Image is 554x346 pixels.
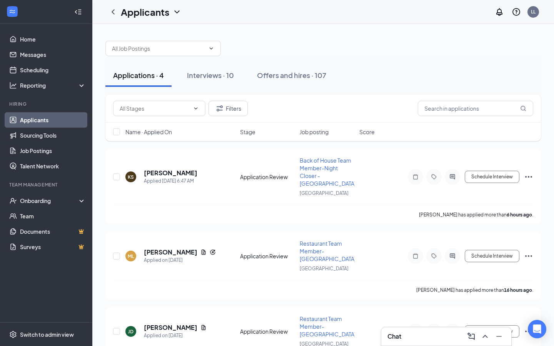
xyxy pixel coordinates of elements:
[112,44,205,53] input: All Job Postings
[448,253,457,259] svg: ActiveChat
[20,112,86,128] a: Applicants
[300,266,349,271] span: [GEOGRAPHIC_DATA]
[20,197,79,205] div: Onboarding
[113,70,164,80] div: Applications · 4
[193,105,199,111] svg: ChevronDown
[481,332,490,341] svg: ChevronUp
[300,315,356,338] span: Restaurant Team Member- [GEOGRAPHIC_DATA]
[504,287,532,293] b: 16 hours ago
[493,330,505,343] button: Minimize
[208,45,214,52] svg: ChevronDown
[144,248,197,256] h5: [PERSON_NAME]
[20,82,86,89] div: Reporting
[20,331,74,338] div: Switch to admin view
[257,70,326,80] div: Offers and hires · 107
[210,249,216,255] svg: Reapply
[187,70,234,80] div: Interviews · 10
[240,173,295,181] div: Application Review
[300,240,356,262] span: Restaurant Team Member- [GEOGRAPHIC_DATA]
[418,101,533,116] input: Search in applications
[240,328,295,335] div: Application Review
[429,174,439,180] svg: Tag
[74,8,82,16] svg: Collapse
[144,332,207,339] div: Applied on [DATE]
[300,157,356,187] span: Back of House Team Member-Night Closer - [GEOGRAPHIC_DATA]
[20,143,86,158] a: Job Postings
[9,101,84,107] div: Hiring
[465,330,477,343] button: ComposeMessage
[240,252,295,260] div: Application Review
[9,197,17,205] svg: UserCheck
[300,128,329,136] span: Job posting
[9,331,17,338] svg: Settings
[524,327,533,336] svg: Ellipses
[209,101,248,116] button: Filter Filters
[531,8,536,15] div: LL
[524,172,533,181] svg: Ellipses
[495,7,504,17] svg: Notifications
[20,47,86,62] a: Messages
[20,224,86,239] a: DocumentsCrown
[128,328,133,335] div: JD
[524,251,533,261] svg: Ellipses
[419,211,533,218] p: [PERSON_NAME] has applied more than .
[200,324,207,331] svg: Document
[9,82,17,89] svg: Analysis
[528,320,546,338] div: Open Intercom Messenger
[387,332,401,341] h3: Chat
[300,190,349,196] span: [GEOGRAPHIC_DATA]
[121,5,169,18] h1: Applicants
[479,330,491,343] button: ChevronUp
[128,253,134,259] div: ML
[144,323,197,332] h5: [PERSON_NAME]
[144,177,197,185] div: Applied [DATE] 6:47 AM
[520,105,526,111] svg: MagnifyingGlass
[411,253,420,259] svg: Note
[20,158,86,174] a: Talent Network
[467,332,476,341] svg: ComposeMessage
[9,181,84,188] div: Team Management
[20,32,86,47] a: Home
[494,332,504,341] svg: Minimize
[108,7,118,17] svg: ChevronLeft
[507,212,532,218] b: 6 hours ago
[200,249,207,255] svg: Document
[144,256,216,264] div: Applied on [DATE]
[359,128,375,136] span: Score
[172,7,182,17] svg: ChevronDown
[20,128,86,143] a: Sourcing Tools
[465,250,519,262] button: Schedule Interview
[429,253,439,259] svg: Tag
[411,174,420,180] svg: Note
[20,239,86,255] a: SurveysCrown
[416,287,533,293] p: [PERSON_NAME] has applied more than .
[215,104,224,113] svg: Filter
[20,208,86,224] a: Team
[144,169,197,177] h5: [PERSON_NAME]
[448,174,457,180] svg: ActiveChat
[8,8,16,15] svg: WorkstreamLogo
[120,104,190,113] input: All Stages
[465,325,519,338] button: Schedule Interview
[465,171,519,183] button: Schedule Interview
[128,174,134,180] div: KS
[20,62,86,78] a: Scheduling
[240,128,255,136] span: Stage
[125,128,172,136] span: Name · Applied On
[512,7,521,17] svg: QuestionInfo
